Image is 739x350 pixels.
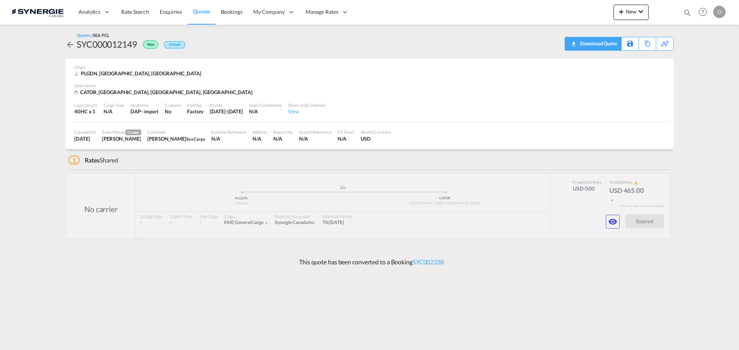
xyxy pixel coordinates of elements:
[104,108,124,115] div: N/A
[93,33,109,38] span: SEA-FCL
[104,102,124,108] div: Cargo Type
[164,41,185,48] div: Default
[221,8,242,15] span: Bookings
[361,135,391,142] div: USD
[273,129,293,135] div: Inquiry No.
[713,6,726,18] div: O
[74,102,97,108] div: Load Details
[65,38,77,50] div: icon-arrow-left
[12,3,64,21] img: 1f56c880d42311ef80fc7dca854c8e59.png
[65,40,75,49] md-icon: icon-arrow-left
[569,37,617,50] div: Download Quote
[569,38,578,44] md-icon: icon-download
[696,5,713,19] div: Help
[74,129,96,135] div: Created On
[147,135,205,142] div: Arkadiusz Janiak
[130,108,141,115] div: DAP
[186,136,205,141] span: Sea Cargo
[299,129,331,135] div: Search Reference
[121,8,149,15] span: Rate Search
[74,89,254,96] div: CATOR, Toronto, ON, Americas
[160,8,182,15] span: Enquiries
[622,37,639,50] div: Save As Template
[338,135,354,142] div: N/A
[683,8,692,17] md-icon: icon-magnify
[102,129,141,135] div: Sales Person
[338,129,354,135] div: CC Email
[617,8,645,15] span: New
[306,8,338,16] span: Manage Rates
[249,108,282,115] div: N/A
[288,102,325,108] div: Terms and Condition
[249,102,282,108] div: Sales Coordinator
[69,156,118,164] div: Shared
[569,37,617,50] div: Quote PDF is not available at this time
[74,108,97,115] div: 40HC x 1
[252,129,267,135] div: Address
[125,129,141,135] span: Creator
[608,217,617,226] md-icon: icon-eye
[273,135,293,142] div: N/A
[606,215,620,229] button: icon-eye
[165,108,181,115] div: No
[74,64,665,70] div: Origin
[137,38,160,50] div: Won
[74,135,96,142] div: 6 Jun 2025
[361,129,391,135] div: Search Currency
[141,108,159,115] div: - import
[578,37,617,50] div: Download Quote
[210,102,243,108] div: Period
[696,5,709,18] span: Help
[211,129,246,135] div: External Reference
[413,258,444,265] a: SYC002338
[77,32,109,38] div: Quotes /SEA-FCL
[147,42,156,50] span: Won
[74,83,665,88] div: Destination
[102,135,141,142] div: Rosa Ho
[81,70,201,76] span: PLGDN, [GEOGRAPHIC_DATA], [GEOGRAPHIC_DATA]
[210,108,243,115] div: 6 Jul 2025
[85,156,100,164] span: Rates
[147,129,205,135] div: Customer
[165,102,181,108] div: Customs
[187,102,204,108] div: Stuffing
[79,8,100,16] span: Analytics
[252,135,267,142] div: N/A
[187,108,204,115] div: Factory Stuffing
[77,38,137,50] div: SYC000012149
[130,102,159,108] div: Incoterms
[69,156,80,164] span: 1
[253,8,285,16] span: My Company
[299,135,331,142] div: N/A
[74,70,203,77] div: PLGDN, Gdansk, Asia Pacific
[211,135,246,142] div: N/A
[683,8,692,20] div: icon-magnify
[614,5,649,20] button: icon-plus 400-fgNewicon-chevron-down
[295,258,444,266] p: This quote has been converted to a Booking
[288,108,325,115] div: View
[617,7,626,16] md-icon: icon-plus 400-fg
[636,7,645,16] md-icon: icon-chevron-down
[193,8,210,15] span: Quotes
